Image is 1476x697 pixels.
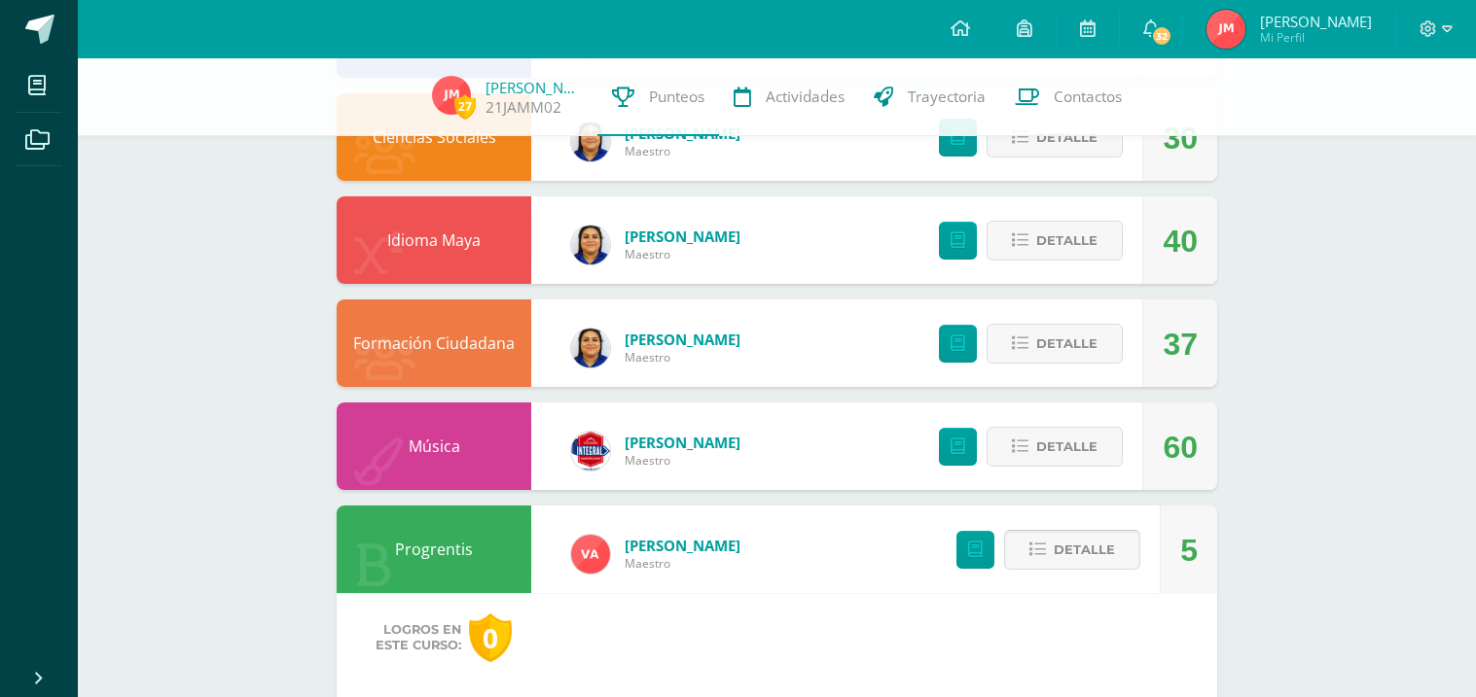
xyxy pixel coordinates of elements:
div: Formación Ciudadana [337,299,531,387]
a: Contactos [1000,58,1136,136]
div: 37 [1163,300,1198,388]
a: 21JAMM02 [486,97,561,118]
img: 18999b0c88c0c89f4036395265363e11.png [571,122,610,161]
div: 5 [1180,506,1198,594]
span: [PERSON_NAME] [625,433,740,452]
div: 40 [1163,197,1198,285]
div: Progrentis [337,505,531,593]
img: 18999b0c88c0c89f4036395265363e11.png [571,226,610,264]
div: 60 [1163,403,1198,491]
span: Mi Perfil [1260,29,1372,46]
span: 32 [1151,25,1172,47]
span: [PERSON_NAME] [625,227,740,246]
span: Detalle [1036,120,1098,156]
img: 7a80fdc5f59928efee5a6dcd101d4975.png [571,535,610,574]
span: Actividades [766,87,845,107]
button: Detalle [987,118,1123,157]
span: Maestro [625,349,740,366]
div: Ciencias Sociales [337,93,531,181]
img: 5f0c0eb3ea6a1259e16d3c9014d4647a.png [432,76,471,115]
button: Detalle [987,427,1123,467]
div: Idioma Maya [337,196,531,284]
span: Maestro [625,555,740,572]
span: Logros en este curso: [376,622,461,653]
span: Trayectoria [908,87,986,107]
div: Música [337,402,531,490]
span: Contactos [1054,87,1122,107]
div: 30 [1163,94,1198,182]
span: Detalle [1054,532,1115,568]
span: Detalle [1036,223,1098,259]
div: 0 [469,613,512,663]
button: Detalle [1004,530,1140,570]
span: Detalle [1036,429,1098,465]
span: Maestro [625,452,740,469]
span: Detalle [1036,326,1098,362]
span: [PERSON_NAME] [1260,12,1372,31]
span: Punteos [649,87,704,107]
a: Punteos [597,58,719,136]
img: 18999b0c88c0c89f4036395265363e11.png [571,329,610,367]
span: 27 [454,94,476,119]
a: Trayectoria [859,58,1000,136]
button: Detalle [987,221,1123,261]
img: dac26b60a093e0c11462deafd29d7a2b.png [571,432,610,470]
a: Actividades [719,58,859,136]
span: Maestro [625,143,740,159]
span: Maestro [625,246,740,262]
span: [PERSON_NAME] [625,536,740,555]
a: [PERSON_NAME] [486,78,583,97]
span: [PERSON_NAME] [625,330,740,349]
img: 5f0c0eb3ea6a1259e16d3c9014d4647a.png [1206,10,1245,49]
button: Detalle [987,324,1123,364]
